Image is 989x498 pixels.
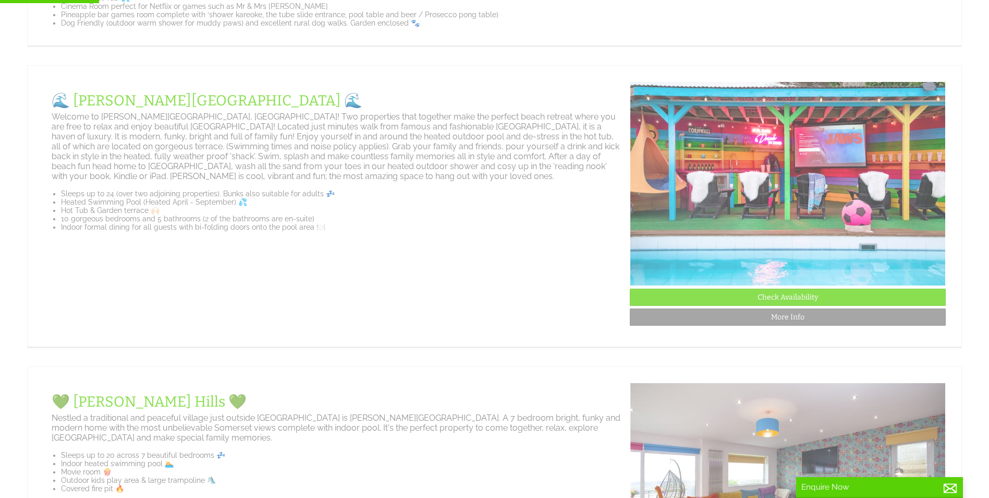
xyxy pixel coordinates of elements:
li: Sleeps up to 24 (over two adjoining properties). Bunks also suitable for adults 💤 [61,189,621,198]
p: Welcome to [PERSON_NAME][GEOGRAPHIC_DATA], [GEOGRAPHIC_DATA]! Two properties that together make t... [52,112,621,181]
img: Beach_House_-_Evening_24-05-18_2324.original.JPG [630,81,946,286]
li: Cinema Room perfect for Netflix or games such as Mr & Mrs [PERSON_NAME] [61,2,621,10]
li: Outdoor kids play area & large trampoline 🛝 [61,476,621,484]
li: Heated Swimming Pool (Heated April - September) 💦 [61,198,621,206]
li: Dog Friendly (outdoor warm shower for muddy paws) and excellent rural dog walks. Garden enclosed 🐾 [61,19,621,27]
li: Covered fire pit 🔥 [61,484,621,493]
a: More Info [630,309,946,326]
a: Check Availability [630,289,946,306]
li: Pineapple bar games room complete with ‘shower kareoke, the tube slide entrance, pool table and b... [61,10,621,19]
p: Enquire Now [801,482,958,492]
a: 🌊 [PERSON_NAME][GEOGRAPHIC_DATA] 🌊 [52,92,362,109]
li: Hot Tub & Garden terrace 🙌🏻 [61,206,621,215]
li: Movie room 🍿 [61,468,621,476]
li: Indoor heated swimming pool 🏊 [61,459,621,468]
li: Indoor formal dining for all guests with bi-folding doors onto the pool area 🍽️ [61,223,621,231]
a: 💚 [PERSON_NAME] Hills 💚 [52,393,247,410]
p: Nestled a traditional and peaceful village just outside [GEOGRAPHIC_DATA] is [PERSON_NAME][GEOGRA... [52,413,621,443]
li: 10 gorgeous bedrooms and 5 bathrooms (2 of the bathrooms are en-suite) [61,215,621,223]
li: Sleeps up to 20 across 7 beautiful bedrooms 💤 [61,451,621,459]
